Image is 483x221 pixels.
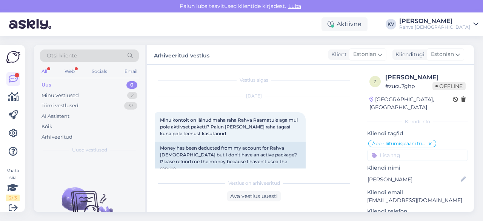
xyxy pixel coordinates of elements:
[286,3,303,9] span: Luba
[42,81,51,89] div: Uus
[124,102,137,110] div: 37
[155,142,306,175] div: Money has been deducted from my account for Rahva [DEMOGRAPHIC_DATA] but I don't have an active p...
[385,73,466,82] div: [PERSON_NAME]
[367,150,468,161] input: Lisa tag
[6,167,20,201] div: Vaata siia
[228,180,280,187] span: Vestlus on arhiveeritud
[374,79,377,84] span: z
[399,24,470,30] div: Rahva [DEMOGRAPHIC_DATA]
[155,77,353,83] div: Vestlus algas
[42,113,69,120] div: AI Assistent
[126,81,137,89] div: 0
[367,207,468,215] p: Kliendi telefon
[42,123,52,130] div: Kõik
[72,147,107,153] span: Uued vestlused
[6,51,20,63] img: Askly Logo
[367,196,468,204] p: [EMAIL_ADDRESS][DOMAIN_NAME]
[42,92,79,99] div: Minu vestlused
[432,82,466,90] span: Offline
[431,50,454,59] span: Estonian
[6,195,20,201] div: 2 / 3
[155,93,353,99] div: [DATE]
[227,191,281,201] div: Ava vestlus uuesti
[385,82,432,90] div: # zucu7ghp
[123,66,139,76] div: Email
[367,189,468,196] p: Kliendi email
[368,175,459,184] input: Lisa nimi
[386,19,396,29] div: KV
[42,133,72,141] div: Arhiveeritud
[367,164,468,172] p: Kliendi nimi
[367,130,468,138] p: Kliendi tag'id
[399,18,478,30] a: [PERSON_NAME]Rahva [DEMOGRAPHIC_DATA]
[328,51,347,59] div: Klient
[90,66,109,76] div: Socials
[399,18,470,24] div: [PERSON_NAME]
[369,96,453,111] div: [GEOGRAPHIC_DATA], [GEOGRAPHIC_DATA]
[127,92,137,99] div: 2
[367,118,468,125] div: Kliendi info
[154,49,209,60] label: Arhiveeritud vestlus
[321,17,368,31] div: Aktiivne
[372,141,428,146] span: Äpp - liitumisplaani tühistamine
[353,50,376,59] span: Estonian
[160,117,299,136] span: Minu kontolt on läinud maha raha Rahva Raamatule aga mul pole aktiivset paketti? Palun [PERSON_NA...
[392,51,425,59] div: Klienditugi
[63,66,76,76] div: Web
[40,66,49,76] div: All
[42,102,78,110] div: Tiimi vestlused
[47,52,77,60] span: Otsi kliente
